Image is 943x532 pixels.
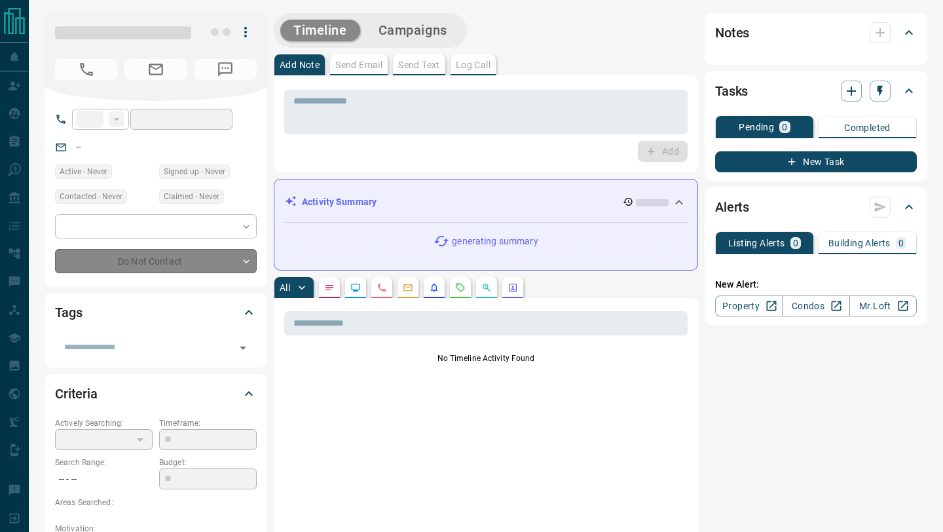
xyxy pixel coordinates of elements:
p: Listing Alerts [728,238,785,248]
p: generating summary [452,235,538,248]
p: All [280,283,290,292]
div: Do Not Contact [55,249,257,273]
p: Add Note [280,60,320,69]
p: Actively Searching: [55,417,153,429]
span: Active - Never [60,165,107,178]
a: Condos [782,295,849,316]
p: 0 [782,123,787,132]
span: Contacted - Never [60,190,122,203]
button: New Task [715,151,917,172]
svg: Lead Browsing Activity [350,282,361,293]
button: Campaigns [365,20,460,41]
div: Tasks [715,75,917,107]
a: -- [76,142,81,152]
span: No Number [55,59,118,80]
p: New Alert: [715,278,917,292]
p: Pending [739,123,774,132]
span: No Number [194,59,257,80]
h2: Notes [715,22,749,43]
svg: Emails [403,282,413,293]
h2: Alerts [715,197,749,218]
p: Search Range: [55,457,153,468]
svg: Agent Actions [508,282,518,293]
div: Activity Summary [285,190,687,214]
span: Signed up - Never [164,165,225,178]
a: Mr.Loft [849,295,917,316]
p: 0 [793,238,798,248]
span: Claimed - Never [164,190,219,203]
p: Activity Summary [302,195,377,209]
div: Criteria [55,378,257,409]
p: Timeframe: [159,417,257,429]
p: -- - -- [55,468,153,490]
a: Property [715,295,783,316]
span: No Email [124,59,187,80]
svg: Opportunities [481,282,492,293]
p: 0 [898,238,904,248]
svg: Notes [324,282,335,293]
p: No Timeline Activity Found [284,352,688,364]
p: Budget: [159,457,257,468]
p: Areas Searched: [55,497,257,508]
h2: Tasks [715,81,748,102]
div: Tags [55,297,257,328]
h2: Criteria [55,383,98,404]
p: Completed [844,123,891,132]
div: Alerts [715,191,917,223]
div: Notes [715,17,917,48]
svg: Listing Alerts [429,282,439,293]
svg: Requests [455,282,466,293]
h2: Tags [55,302,82,323]
button: Timeline [280,20,360,41]
button: Open [234,339,252,357]
p: Building Alerts [828,238,891,248]
svg: Calls [377,282,387,293]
